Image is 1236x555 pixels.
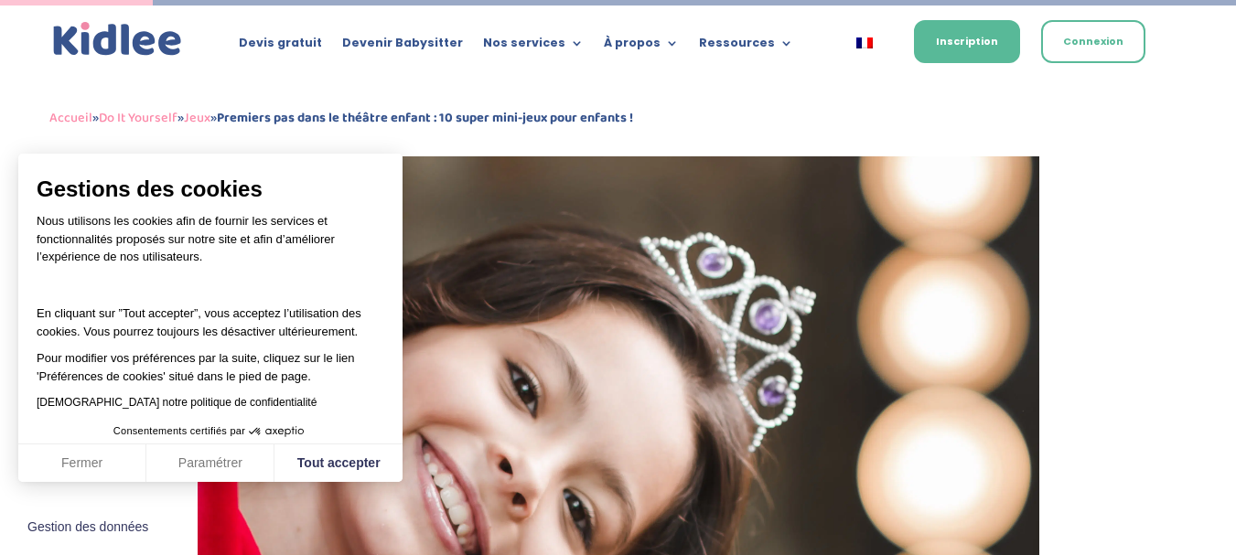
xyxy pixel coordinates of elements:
[37,176,384,203] span: Gestions des cookies
[1041,20,1145,63] a: Connexion
[99,107,177,129] a: Do It Yourself
[856,37,873,48] img: Français
[914,20,1020,63] a: Inscription
[699,37,793,57] a: Ressources
[37,396,317,409] a: [DEMOGRAPHIC_DATA] notre politique de confidentialité
[104,420,317,443] button: Consentements certifiés par
[217,107,633,129] strong: Premiers pas dans le théâtre enfant : 10 super mini-jeux pour enfants !
[37,349,384,385] p: Pour modifier vos préférences par la suite, cliquez sur le lien 'Préférences de cookies' situé da...
[342,37,463,57] a: Devenir Babysitter
[604,37,679,57] a: À propos
[16,508,159,547] button: Gestion des données
[274,444,403,483] button: Tout accepter
[49,18,186,60] img: logo_kidlee_bleu
[18,444,146,483] button: Fermer
[184,107,210,129] a: Jeux
[483,37,584,57] a: Nos services
[239,37,322,57] a: Devis gratuit
[146,444,274,483] button: Paramétrer
[49,107,92,129] a: Accueil
[113,426,245,436] span: Consentements certifiés par
[37,287,384,341] p: En cliquant sur ”Tout accepter”, vous acceptez l’utilisation des cookies. Vous pourrez toujours l...
[37,212,384,278] p: Nous utilisons les cookies afin de fournir les services et fonctionnalités proposés sur notre sit...
[49,107,633,129] span: » » »
[49,18,186,60] a: Kidlee Logo
[27,519,148,536] span: Gestion des données
[249,404,304,459] svg: Axeptio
